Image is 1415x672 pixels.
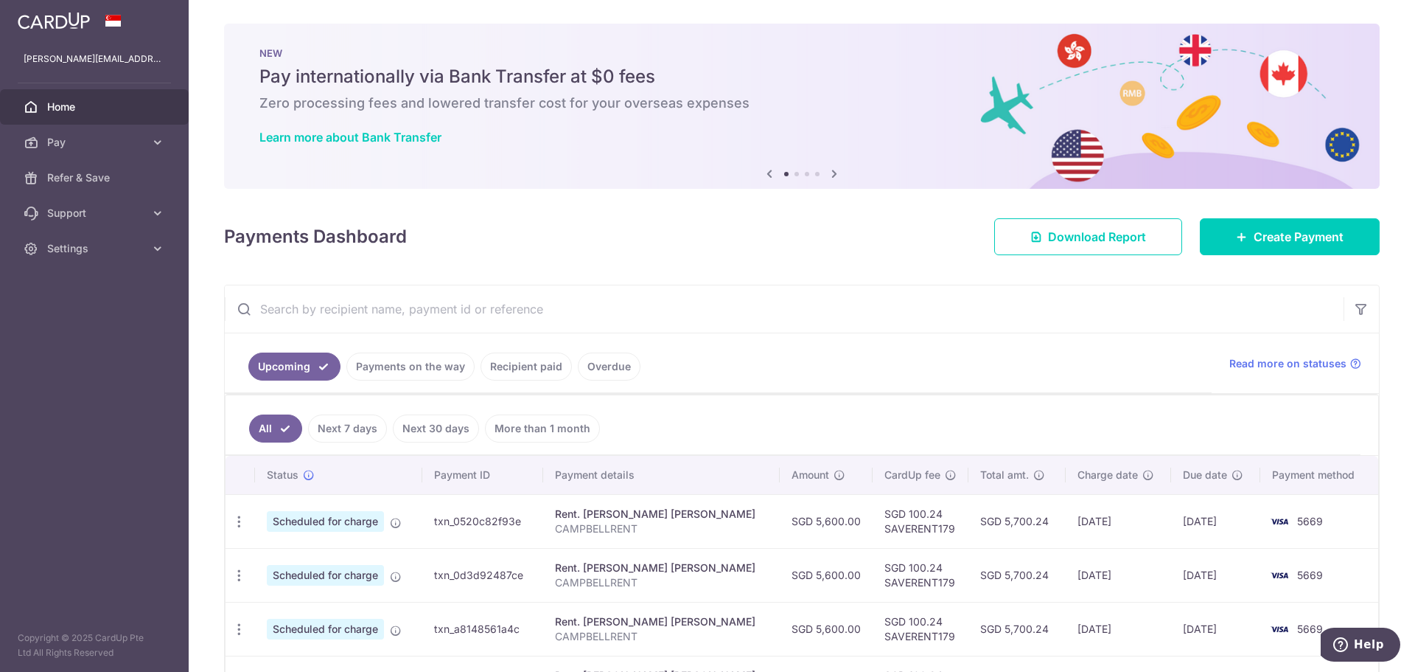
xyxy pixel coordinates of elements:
td: [DATE] [1171,602,1259,656]
a: Create Payment [1200,218,1380,255]
td: [DATE] [1171,494,1259,548]
span: Charge date [1077,468,1138,482]
span: Scheduled for charge [267,511,384,532]
h6: Zero processing fees and lowered transfer cost for your overseas expenses [259,94,1344,112]
span: Create Payment [1254,228,1344,246]
td: txn_a8148561a4c [422,602,544,656]
span: 5669 [1297,515,1323,527]
a: Overdue [578,353,640,381]
span: Download Report [1048,228,1146,246]
img: Bank Card [1265,620,1294,638]
a: Upcoming [248,353,340,381]
p: [PERSON_NAME][EMAIL_ADDRESS][DOMAIN_NAME] [24,52,165,66]
div: Rent. [PERSON_NAME] [PERSON_NAME] [555,561,768,575]
span: CardUp fee [884,468,940,482]
iframe: Opens a widget where you can find more information [1321,628,1400,665]
td: SGD 100.24 SAVERENT179 [873,602,968,656]
td: SGD 5,700.24 [968,548,1066,602]
td: SGD 100.24 SAVERENT179 [873,548,968,602]
th: Payment method [1260,456,1378,494]
p: CAMPBELLRENT [555,522,768,536]
input: Search by recipient name, payment id or reference [225,285,1344,333]
span: Read more on statuses [1229,356,1346,371]
a: Payments on the way [346,353,475,381]
a: All [249,415,302,443]
a: Next 7 days [308,415,387,443]
span: Support [47,206,144,221]
td: [DATE] [1171,548,1259,602]
span: Scheduled for charge [267,565,384,586]
td: SGD 5,600.00 [780,602,873,656]
a: Learn more about Bank Transfer [259,130,441,145]
span: Total amt. [980,468,1029,482]
td: txn_0520c82f93e [422,494,544,548]
img: Bank Card [1265,567,1294,584]
td: [DATE] [1066,494,1171,548]
p: CAMPBELLRENT [555,629,768,644]
span: Pay [47,135,144,150]
td: txn_0d3d92487ce [422,548,544,602]
a: Recipient paid [481,353,572,381]
div: Rent. [PERSON_NAME] [PERSON_NAME] [555,614,768,629]
td: SGD 5,600.00 [780,494,873,548]
th: Payment details [543,456,780,494]
div: Rent. [PERSON_NAME] [PERSON_NAME] [555,507,768,522]
span: Scheduled for charge [267,619,384,640]
span: Amount [792,468,829,482]
td: SGD 5,700.24 [968,494,1066,548]
p: CAMPBELLRENT [555,575,768,590]
img: Bank transfer banner [224,24,1380,189]
img: Bank Card [1265,513,1294,530]
td: SGD 100.24 SAVERENT179 [873,494,968,548]
td: [DATE] [1066,548,1171,602]
th: Payment ID [422,456,544,494]
span: Home [47,100,144,114]
td: SGD 5,700.24 [968,602,1066,656]
a: More than 1 month [485,415,600,443]
span: Settings [47,241,144,256]
td: SGD 5,600.00 [780,548,873,602]
a: Download Report [994,218,1182,255]
span: Refer & Save [47,170,144,185]
h5: Pay internationally via Bank Transfer at $0 fees [259,65,1344,89]
td: [DATE] [1066,602,1171,656]
a: Next 30 days [393,415,479,443]
span: 5669 [1297,623,1323,635]
span: 5669 [1297,569,1323,581]
p: NEW [259,47,1344,59]
span: Status [267,468,298,482]
a: Read more on statuses [1229,356,1361,371]
h4: Payments Dashboard [224,224,407,250]
img: CardUp [18,12,90,30]
span: Due date [1183,468,1227,482]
